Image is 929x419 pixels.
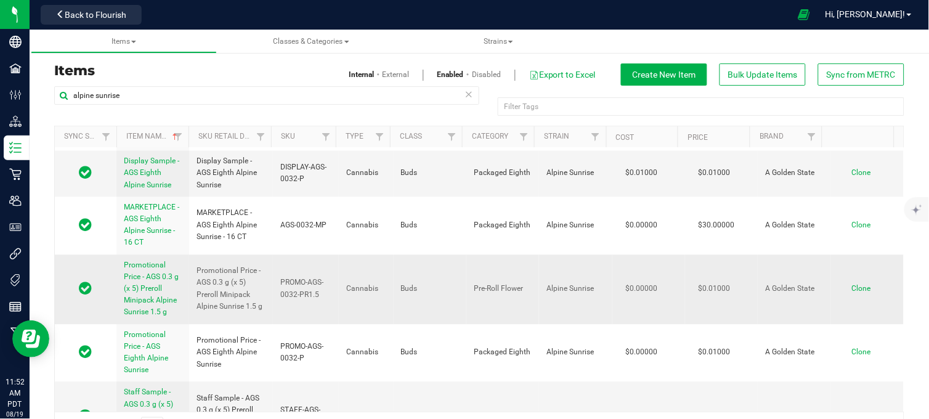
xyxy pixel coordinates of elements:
span: $0.00000 [620,216,664,234]
span: Alpine Sunrise [546,346,604,358]
a: Filter [96,126,116,147]
a: Filter [251,126,271,147]
span: Buds [401,167,459,179]
span: Packaged Eighth [474,219,532,231]
span: Clone [851,168,870,177]
a: Promotional Price - AGS 0.3 g (x 5) Preroll Minipack Alpine Sunrise 1.5 g [124,259,182,319]
span: In Sync [79,343,92,360]
span: Clone [851,221,870,229]
span: A Golden State [765,346,823,358]
a: Clone [851,284,883,293]
span: Display Sample - AGS Eighth Alpine Sunrise [197,155,266,191]
a: Promotional Price - AGS Eighth Alpine Sunrise [124,329,182,376]
span: Strains [484,37,513,46]
span: $0.01000 [692,164,737,182]
span: Alpine Sunrise [546,167,604,179]
a: Strain [544,132,569,140]
a: Class [400,132,422,140]
span: Cannabis [346,283,386,295]
a: Brand [760,132,784,140]
span: In Sync [79,216,92,234]
a: Disabled [472,69,501,80]
span: Bulk Update Items [728,70,798,79]
a: Price [688,133,708,142]
iframe: Resource center [12,320,49,357]
span: Open Ecommerce Menu [790,2,817,26]
a: Sku Retail Display Name [198,132,291,140]
a: Category [472,132,508,140]
a: Filter [315,126,336,147]
inline-svg: Tags [9,274,22,287]
span: A Golden State [765,219,823,231]
span: Alpine Sunrise [546,283,604,295]
span: PROMO-AGS-0032-PR1.5 [280,277,331,300]
span: Buds [401,219,459,231]
button: Back to Flourish [41,5,142,25]
p: 11:52 AM PDT [6,376,24,410]
a: Filter [514,126,534,147]
span: Buds [401,283,459,295]
span: A Golden State [765,167,823,179]
a: Clone [851,348,883,356]
a: MARKETPLACE - AGS Eighth Alpine Sunrise - 16 CT [124,201,182,249]
inline-svg: Users [9,195,22,207]
span: A Golden State [765,283,823,295]
span: Promotional Price - AGS 0.3 g (x 5) Preroll Minipack Alpine Sunrise 1.5 g [124,261,179,317]
span: Clone [851,348,870,356]
a: Clone [851,168,883,177]
inline-svg: Inventory [9,142,22,154]
inline-svg: User Roles [9,221,22,234]
a: External [383,69,410,80]
p: 08/19 [6,410,24,419]
inline-svg: Reports [9,301,22,313]
span: $0.00000 [620,280,664,298]
span: In Sync [79,164,92,181]
a: Filter [442,126,462,147]
inline-svg: Distribution [9,115,22,128]
a: Internal [349,69,374,80]
span: Promotional Price - AGS Eighth Alpine Sunrise [124,330,168,375]
inline-svg: Facilities [9,62,22,75]
inline-svg: Company [9,36,22,48]
span: Pre-Roll Flower [474,283,532,295]
a: Cost [616,133,635,142]
span: Back to Flourish [65,10,126,20]
span: $30.00000 [692,216,741,234]
span: Items [112,37,136,46]
span: Display Sample - AGS Eighth Alpine Sunrise [124,157,179,189]
span: Packaged Eighth [474,167,532,179]
a: Sync Status [64,132,112,140]
span: In Sync [79,280,92,297]
a: Filter [801,126,822,147]
h3: Items [54,63,470,78]
span: MARKETPLACE - AGS Eighth Alpine Sunrise - 16 CT [124,203,179,247]
span: Alpine Sunrise [546,219,604,231]
span: Cannabis [346,219,386,231]
a: Filter [585,126,606,147]
span: Buds [401,346,459,358]
span: PROMO-AGS-0032-P [280,341,331,364]
span: Create New Item [633,70,696,79]
span: Classes & Categories [274,37,349,46]
span: $0.01000 [692,280,737,298]
a: Display Sample - AGS Eighth Alpine Sunrise [124,155,182,191]
button: Create New Item [621,63,707,86]
a: Type [346,132,364,140]
span: Packaged Eighth [474,346,532,358]
inline-svg: Retail [9,168,22,181]
span: Cannabis [346,346,386,358]
a: SKU [282,132,296,140]
span: MARKETPLACE - AGS Eighth Alpine Sunrise - 16 CT [197,207,266,243]
span: Promotional Price - AGS Eighth Alpine Sunrise [197,335,266,370]
span: $0.00000 [620,343,664,361]
span: Hi, [PERSON_NAME]! [826,9,906,19]
span: Clone [851,284,870,293]
button: Export to Excel [529,64,596,85]
button: Sync from METRC [818,63,904,86]
span: AGS-0032-MP [280,219,331,231]
a: Filter [370,126,390,147]
span: DISPLAY-AGS-0032-P [280,161,331,185]
span: Cannabis [346,167,386,179]
a: Filter [168,126,189,147]
inline-svg: Integrations [9,248,22,260]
